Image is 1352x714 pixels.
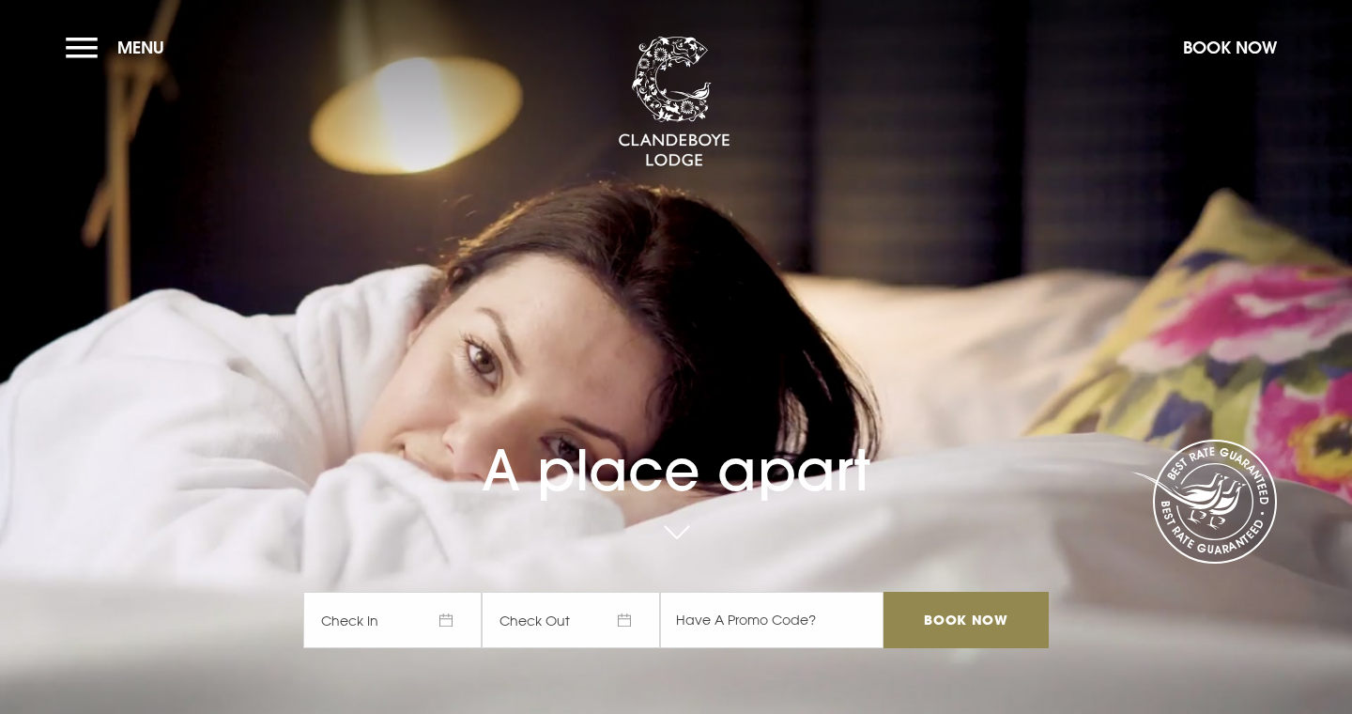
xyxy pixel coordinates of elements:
[117,37,164,58] span: Menu
[66,27,174,68] button: Menu
[303,592,482,648] span: Check In
[618,37,730,168] img: Clandeboye Lodge
[482,592,660,648] span: Check Out
[883,592,1049,648] input: Book Now
[1174,27,1286,68] button: Book Now
[303,393,1049,504] h1: A place apart
[660,592,883,648] input: Have A Promo Code?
